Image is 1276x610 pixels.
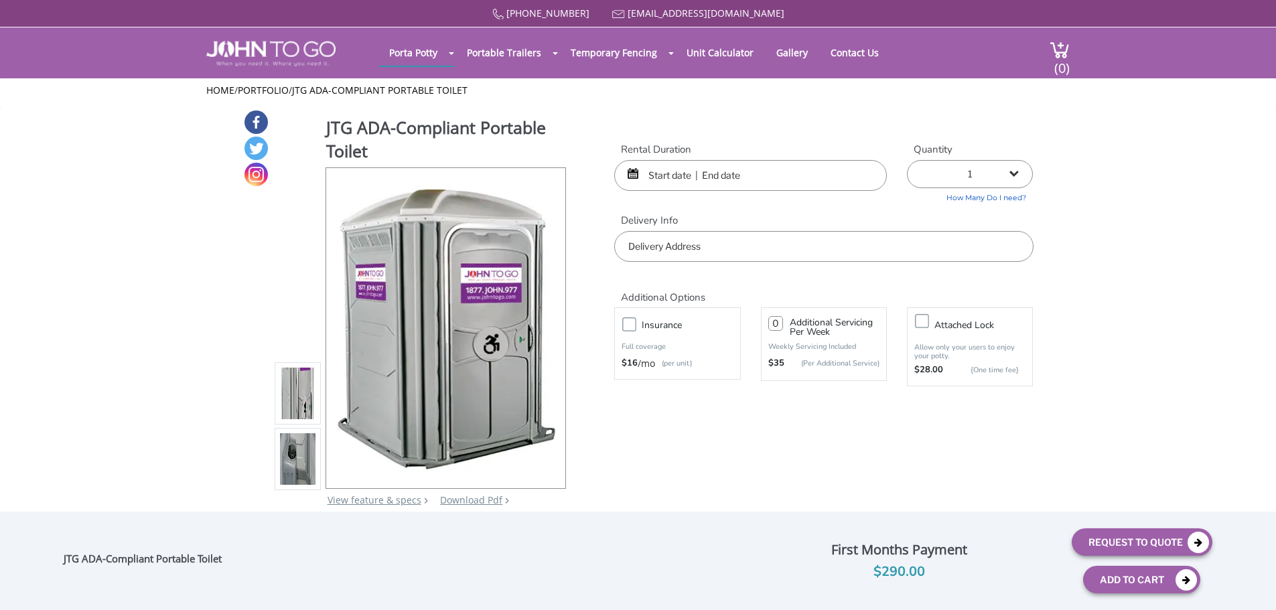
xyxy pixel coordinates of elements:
span: (0) [1054,48,1070,77]
a: View feature & specs [328,493,421,506]
h1: JTG ADA-Compliant Portable Toilet [326,116,567,166]
a: Portfolio [238,84,289,96]
a: Home [206,84,234,96]
input: 0 [768,316,783,331]
label: Delivery Info [614,214,1033,228]
input: Delivery Address [614,231,1033,262]
strong: $28.00 [914,364,943,377]
h3: Insurance [642,317,746,333]
a: [EMAIL_ADDRESS][DOMAIN_NAME] [628,7,784,19]
a: Porta Potty [379,40,447,66]
a: JTG ADA-Compliant Portable Toilet [292,84,468,96]
img: chevron.png [505,498,509,504]
a: How Many Do I need? [907,188,1033,204]
a: Portable Trailers [457,40,551,66]
a: Temporary Fencing [561,40,667,66]
img: JOHN to go [206,41,336,66]
a: Unit Calculator [677,40,764,66]
p: Allow only your users to enjoy your potty. [914,343,1025,360]
img: Product [280,236,316,551]
h3: Additional Servicing Per Week [790,318,879,337]
div: $290.00 [737,561,1061,583]
input: Start date | End date [614,160,887,191]
a: Gallery [766,40,818,66]
p: (per unit) [655,357,692,370]
a: Twitter [244,137,268,160]
ul: / / [206,84,1070,97]
img: cart a [1050,41,1070,59]
p: Full coverage [622,340,733,354]
strong: $16 [622,357,638,370]
a: Download Pdf [440,493,502,506]
img: Mail [612,10,625,19]
img: Product [336,168,556,483]
strong: $35 [768,357,784,370]
button: Add To Cart [1083,566,1200,593]
p: (Per Additional Service) [784,358,879,368]
img: right arrow icon [424,498,428,504]
h3: Attached lock [934,317,1039,333]
a: [PHONE_NUMBER] [506,7,589,19]
p: Weekly Servicing Included [768,341,879,352]
div: Colors may vary [275,510,567,524]
label: Quantity [907,143,1033,157]
div: First Months Payment [737,538,1061,561]
label: Rental Duration [614,143,887,157]
h2: Additional Options [614,275,1033,304]
img: Call [492,9,504,20]
p: {One time fee} [950,364,1019,377]
button: Request To Quote [1072,528,1212,556]
a: Instagram [244,163,268,186]
a: Facebook [244,110,268,134]
a: Contact Us [821,40,889,66]
div: /mo [622,357,733,370]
